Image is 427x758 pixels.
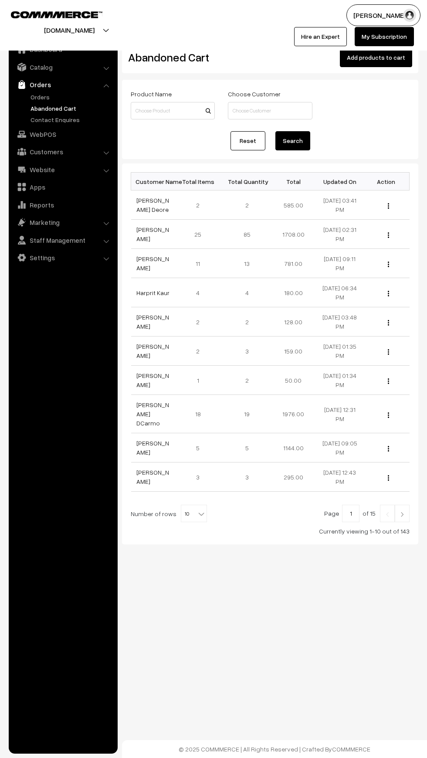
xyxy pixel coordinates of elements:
[177,366,224,395] td: 1
[363,173,410,190] th: Action
[228,89,281,99] label: Choose Customer
[317,462,363,492] td: [DATE] 12:43 PM
[388,291,389,296] img: Menu
[177,433,224,462] td: 5
[224,433,271,462] td: 5
[317,337,363,366] td: [DATE] 01:35 PM
[11,144,115,160] a: Customers
[177,337,224,366] td: 2
[324,510,339,517] span: Page
[317,249,363,278] td: [DATE] 09:11 PM
[270,395,317,433] td: 1976.00
[11,126,115,142] a: WebPOS
[398,512,406,517] img: Right
[355,27,414,46] a: My Subscription
[136,401,169,427] a: [PERSON_NAME] DCarmo
[224,395,271,433] td: 19
[388,232,389,238] img: Menu
[388,320,389,326] img: Menu
[177,462,224,492] td: 3
[270,278,317,307] td: 180.00
[363,510,376,517] span: of 15
[11,214,115,230] a: Marketing
[388,412,389,418] img: Menu
[122,740,427,758] footer: © 2025 COMMMERCE | All Rights Reserved | Crafted By
[136,372,169,388] a: [PERSON_NAME]
[270,366,317,395] td: 50.00
[131,527,410,536] div: Currently viewing 1-10 out of 143
[131,173,178,190] th: Customer Name
[177,220,224,249] td: 25
[270,462,317,492] td: 295.00
[317,307,363,337] td: [DATE] 03:48 PM
[177,190,224,220] td: 2
[131,89,172,99] label: Product Name
[11,59,115,75] a: Catalog
[388,378,389,384] img: Menu
[136,197,169,213] a: [PERSON_NAME] Deore
[224,337,271,366] td: 3
[270,249,317,278] td: 781.00
[177,249,224,278] td: 11
[136,469,169,485] a: [PERSON_NAME]
[11,11,102,18] img: COMMMERCE
[11,162,115,177] a: Website
[28,115,115,124] a: Contact Enquires
[181,505,207,523] span: 10
[131,509,176,518] span: Number of rows
[388,262,389,267] img: Menu
[332,745,370,753] a: COMMMERCE
[224,307,271,337] td: 2
[11,232,115,248] a: Staff Management
[136,343,169,359] a: [PERSON_NAME]
[136,439,169,456] a: [PERSON_NAME]
[224,220,271,249] td: 85
[136,255,169,272] a: [PERSON_NAME]
[388,203,389,209] img: Menu
[28,92,115,102] a: Orders
[270,173,317,190] th: Total
[346,4,420,26] button: [PERSON_NAME]…
[11,9,87,19] a: COMMMERCE
[11,197,115,213] a: Reports
[317,220,363,249] td: [DATE] 02:31 PM
[403,9,416,22] img: user
[317,173,363,190] th: Updated On
[177,173,224,190] th: Total Items
[136,313,169,330] a: [PERSON_NAME]
[383,512,391,517] img: Left
[177,278,224,307] td: 4
[388,446,389,452] img: Menu
[270,190,317,220] td: 585.00
[275,131,310,150] button: Search
[128,51,214,64] h2: Abandoned Cart
[224,190,271,220] td: 2
[131,102,215,119] input: Choose Product
[294,27,347,46] a: Hire an Expert
[136,289,169,296] a: Harprit Kaur
[224,249,271,278] td: 13
[270,220,317,249] td: 1708.00
[224,366,271,395] td: 2
[177,395,224,433] td: 18
[388,475,389,481] img: Menu
[181,505,207,522] span: 10
[317,433,363,462] td: [DATE] 09:05 PM
[270,433,317,462] td: 1144.00
[28,104,115,113] a: Abandoned Cart
[14,19,125,41] button: [DOMAIN_NAME]
[317,395,363,433] td: [DATE] 12:31 PM
[317,278,363,307] td: [DATE] 06:34 PM
[270,337,317,366] td: 159.00
[177,307,224,337] td: 2
[11,250,115,265] a: Settings
[230,131,265,150] a: Reset
[228,102,312,119] input: Choose Customer
[224,462,271,492] td: 3
[270,307,317,337] td: 128.00
[224,173,271,190] th: Total Quantity
[317,190,363,220] td: [DATE] 03:41 PM
[136,226,169,242] a: [PERSON_NAME]
[11,77,115,92] a: Orders
[224,278,271,307] td: 4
